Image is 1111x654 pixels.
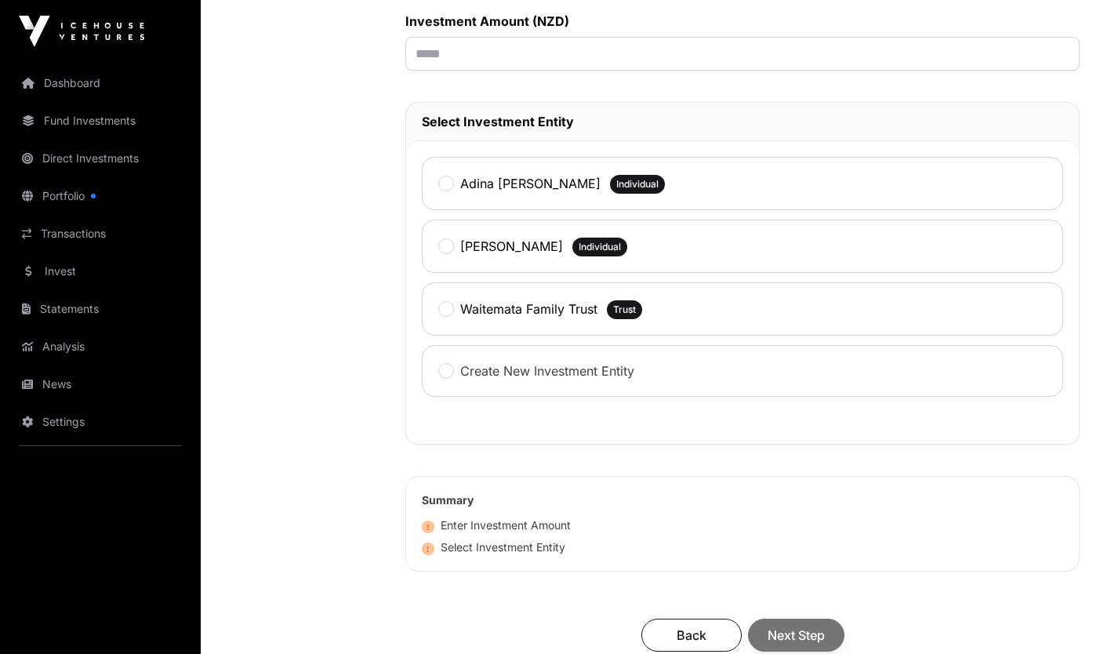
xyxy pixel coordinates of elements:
[422,540,565,555] div: Select Investment Entity
[13,104,188,138] a: Fund Investments
[13,292,188,326] a: Statements
[613,303,636,316] span: Trust
[405,12,1080,31] label: Investment Amount (NZD)
[460,237,563,256] label: [PERSON_NAME]
[641,619,742,652] button: Back
[13,405,188,439] a: Settings
[422,492,1063,508] h2: Summary
[616,178,659,191] span: Individual
[661,626,722,645] span: Back
[460,300,597,318] label: Waitemata Family Trust
[13,254,188,289] a: Invest
[13,66,188,100] a: Dashboard
[422,518,571,533] div: Enter Investment Amount
[460,174,601,193] label: Adina [PERSON_NAME]
[13,179,188,213] a: Portfolio
[1033,579,1111,654] iframe: Chat Widget
[579,241,621,253] span: Individual
[422,112,1063,131] h2: Select Investment Entity
[19,16,144,47] img: Icehouse Ventures Logo
[13,216,188,251] a: Transactions
[460,362,634,380] label: Create New Investment Entity
[13,329,188,364] a: Analysis
[13,367,188,401] a: News
[13,141,188,176] a: Direct Investments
